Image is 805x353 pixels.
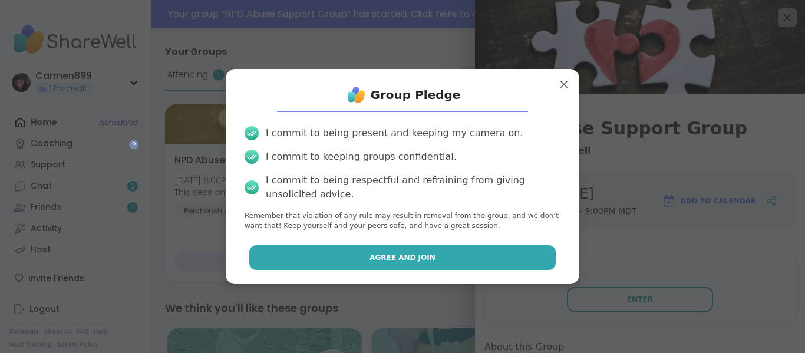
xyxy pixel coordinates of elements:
[369,252,436,263] span: Agree and Join
[266,173,560,202] div: I commit to being respectful and refraining from giving unsolicited advice.
[129,140,138,149] iframe: Spotlight
[266,150,457,164] div: I commit to keeping groups confidential.
[245,211,560,231] p: Remember that violation of any rule may result in removal from the group, and we don’t want that!...
[266,126,523,140] div: I commit to being present and keeping my camera on.
[249,245,556,270] button: Agree and Join
[371,87,461,103] h1: Group Pledge
[345,83,368,107] img: ShareWell Logo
